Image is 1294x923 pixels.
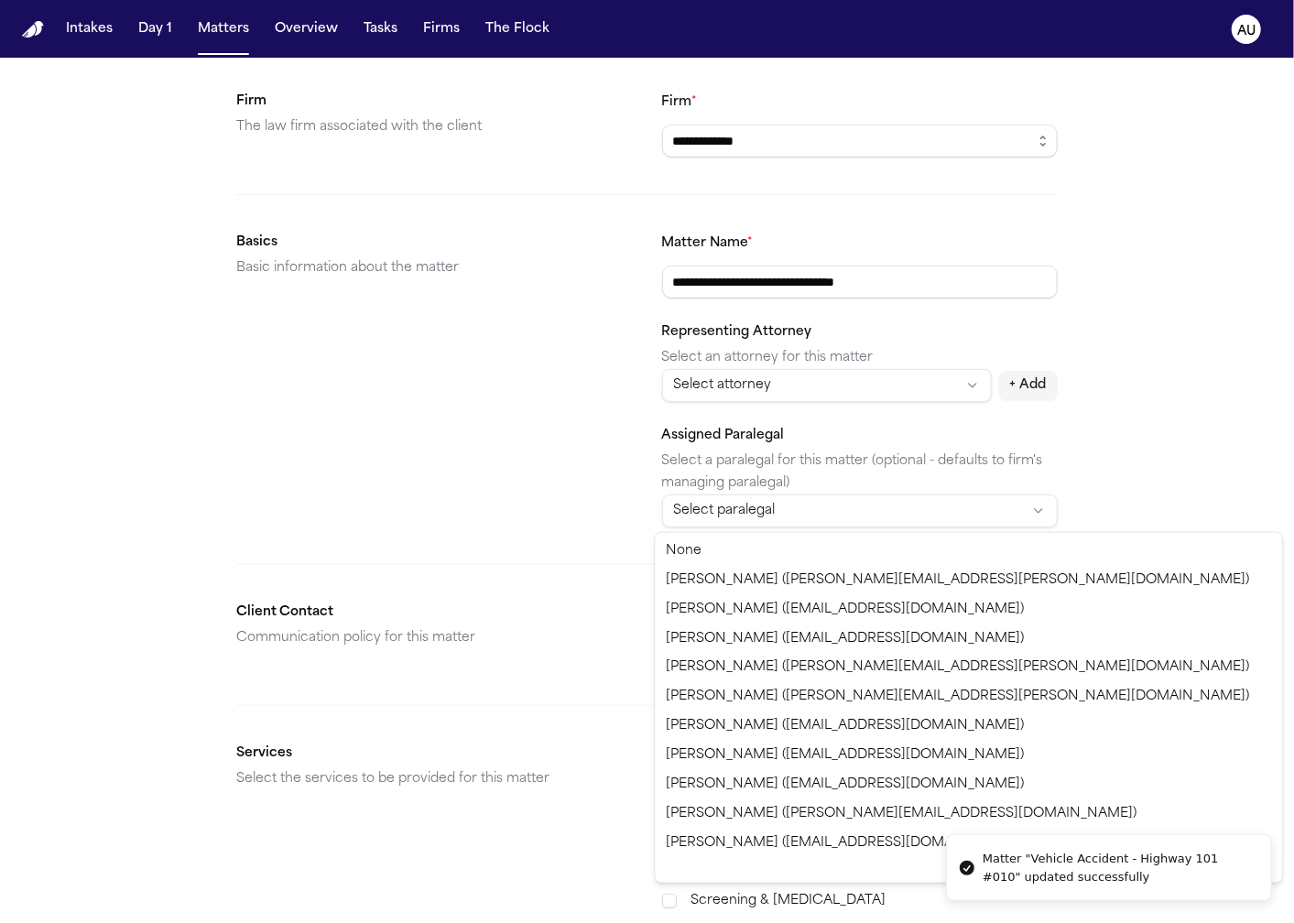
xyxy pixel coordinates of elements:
span: [PERSON_NAME] ([EMAIL_ADDRESS][DOMAIN_NAME]) [666,747,1024,766]
span: [PERSON_NAME] ([PERSON_NAME][EMAIL_ADDRESS][PERSON_NAME][DOMAIN_NAME]) [666,659,1249,678]
span: None [666,542,701,560]
span: [PERSON_NAME] ([EMAIL_ADDRESS][DOMAIN_NAME]) [666,776,1024,795]
span: [PERSON_NAME] ([PERSON_NAME][EMAIL_ADDRESS][PERSON_NAME][DOMAIN_NAME]) [666,571,1249,590]
span: [PERSON_NAME] ([EMAIL_ADDRESS][DOMAIN_NAME]) [666,601,1024,619]
span: [PERSON_NAME] ([EMAIL_ADDRESS][DOMAIN_NAME]) [666,718,1024,736]
span: [PERSON_NAME] ([PERSON_NAME][EMAIL_ADDRESS][PERSON_NAME][DOMAIN_NAME]) [666,689,1249,707]
span: [PERSON_NAME] ([PERSON_NAME][EMAIL_ADDRESS][DOMAIN_NAME]) [666,806,1136,824]
span: [PERSON_NAME] ([EMAIL_ADDRESS][DOMAIN_NAME]) [666,630,1024,648]
span: [PERSON_NAME] ([EMAIL_ADDRESS][DOMAIN_NAME]) [666,835,1024,853]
